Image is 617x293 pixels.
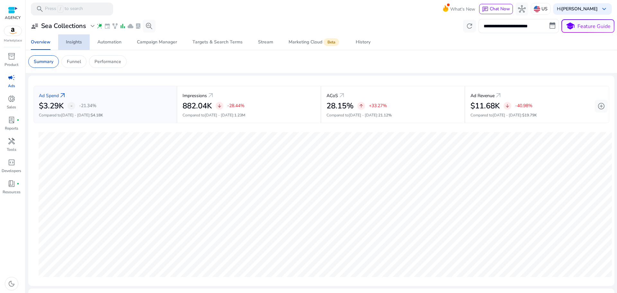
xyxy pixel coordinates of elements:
p: Press to search [45,5,83,13]
button: refresh [463,20,476,32]
div: Automation [97,40,121,44]
p: Resources [3,189,21,195]
p: Impressions [183,92,207,99]
div: Marketing Cloud [289,40,340,45]
span: arrow_downward [505,103,510,108]
p: Compared to : [326,112,459,118]
p: Sales [7,104,16,110]
p: -28.44% [227,104,245,108]
span: Beta [324,38,339,46]
p: Ad Revenue [470,92,495,99]
span: lab_profile [8,116,15,124]
a: arrow_outward [338,92,346,99]
p: Ads [8,83,15,89]
span: search [36,5,44,13]
p: Reports [5,125,18,131]
p: Ad Spend [39,92,59,99]
span: [DATE] - [DATE] [493,113,521,118]
span: fiber_manual_record [17,119,19,121]
p: +33.27% [369,104,387,108]
span: school [566,22,575,31]
p: -21.34% [79,104,96,108]
p: Summary [34,58,53,65]
span: [DATE] - [DATE] [349,113,377,118]
p: US [541,3,548,14]
p: Marketplace [4,38,22,43]
span: hub [518,5,526,13]
p: Compared to : [470,112,604,118]
a: arrow_outward [495,92,502,99]
span: What's New [450,4,475,15]
div: History [356,40,371,44]
span: donut_small [8,95,15,103]
span: handyman [8,137,15,145]
span: expand_more [89,22,96,30]
p: Hi [557,7,598,11]
span: - [70,102,73,110]
span: code_blocks [8,159,15,166]
button: add_circle [595,100,608,113]
p: Feature Guide [577,23,611,30]
span: 21.12% [378,113,392,118]
div: Targets & Search Terms [192,40,243,44]
span: family_history [112,23,118,29]
div: Overview [31,40,50,44]
div: Campaign Manager [137,40,177,44]
p: Performance [94,58,121,65]
span: lab_profile [135,23,141,29]
span: arrow_downward [217,103,222,108]
a: arrow_outward [207,92,215,99]
img: us.svg [534,6,540,12]
span: bar_chart [120,23,126,29]
span: book_4 [8,180,15,188]
span: cloud [127,23,134,29]
span: wand_stars [96,23,103,29]
img: amazon.svg [4,26,22,36]
h2: 28.15% [326,101,353,111]
span: inventory_2 [8,52,15,60]
span: chat [482,6,488,13]
button: hub [515,3,528,15]
span: dark_mode [8,280,15,288]
p: Tools [7,147,16,152]
span: 1.23M [234,113,245,118]
div: Stream [258,40,273,44]
span: [DATE] - [DATE] [61,113,90,118]
span: add_circle [597,102,605,110]
p: Developers [2,168,21,174]
p: ACoS [326,92,338,99]
div: Insights [66,40,82,44]
p: Product [4,62,18,68]
span: keyboard_arrow_down [600,5,608,13]
b: [PERSON_NAME] [561,6,598,12]
p: -40.98% [515,104,532,108]
button: chatChat Now [479,4,513,14]
p: Funnel [67,58,81,65]
h2: $11.68K [470,101,500,111]
p: Compared to : [39,112,171,118]
span: event [104,23,111,29]
span: user_attributes [31,22,39,30]
span: campaign [8,74,15,81]
h3: Sea Collections [41,22,86,30]
button: search_insights [143,20,156,32]
span: $4.18K [91,113,103,118]
span: refresh [466,22,473,30]
button: schoolFeature Guide [561,19,614,33]
span: arrow_upward [359,103,364,108]
span: fiber_manual_record [17,182,19,185]
p: AGENCY [5,15,21,21]
h2: $3.29K [39,101,64,111]
span: Chat Now [490,6,510,12]
a: arrow_outward [59,92,67,99]
span: / [58,5,63,13]
p: Compared to : [183,112,315,118]
span: [DATE] - [DATE] [205,113,233,118]
span: search_insights [145,22,153,30]
h2: 882.04K [183,101,212,111]
span: $19.79K [522,113,537,118]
